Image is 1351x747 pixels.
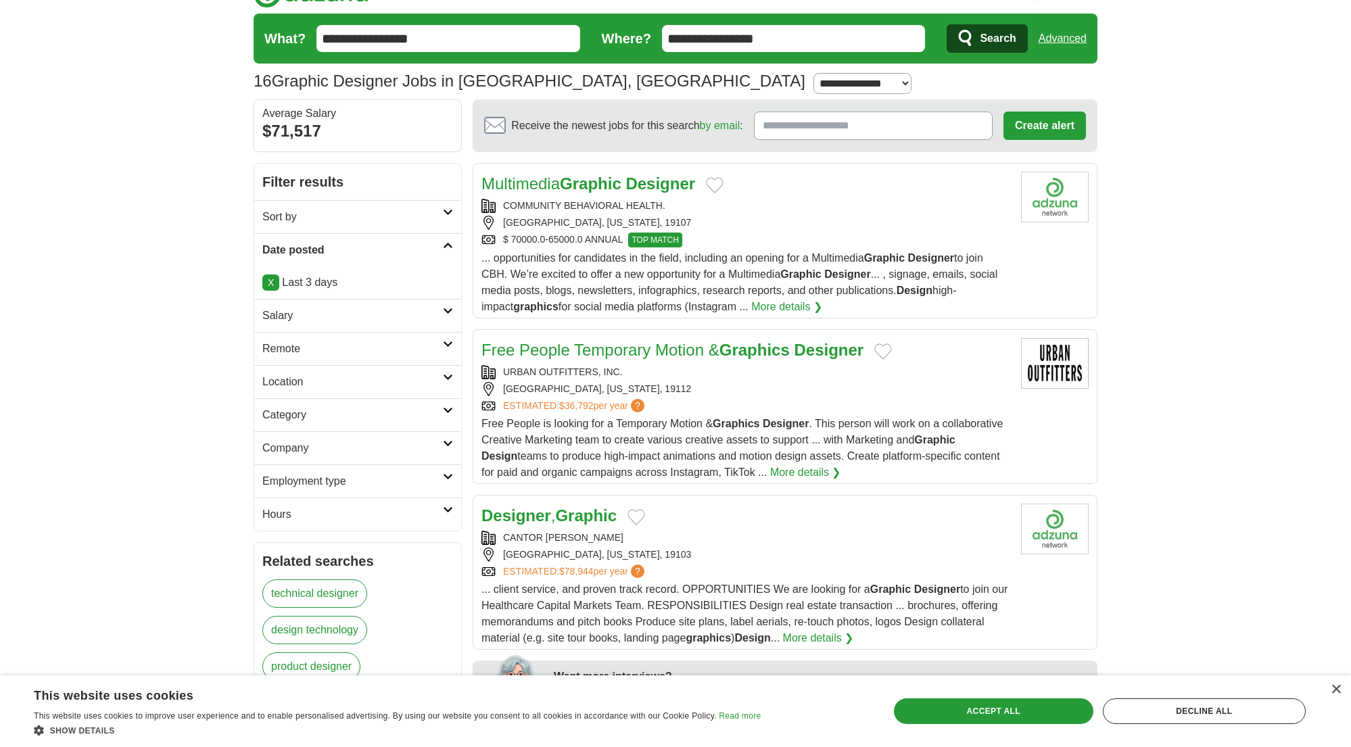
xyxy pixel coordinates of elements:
button: Add to favorite jobs [874,343,892,360]
label: What? [264,28,306,49]
strong: Designer [481,506,551,525]
a: design technology [262,616,367,644]
h2: Category [262,407,443,423]
div: Want more interviews? [554,669,1089,685]
div: [GEOGRAPHIC_DATA], [US_STATE], 19112 [481,382,1010,396]
span: Search [980,25,1016,52]
div: [GEOGRAPHIC_DATA], [US_STATE], 19103 [481,548,1010,562]
a: Free People Temporary Motion &Graphics Designer [481,341,863,359]
a: Location [254,365,461,398]
div: This website uses cookies [34,683,727,704]
a: More details ❯ [783,630,854,646]
h2: Remote [262,341,443,357]
span: ... opportunities for candidates in the field, including an opening for a Multimedia to join CBH.... [481,252,997,312]
h2: Filter results [254,164,461,200]
a: X [262,274,279,291]
div: COMMUNITY BEHAVIORAL HEALTH. [481,199,1010,213]
a: Read more, opens a new window [719,711,761,721]
button: Add to favorite jobs [627,509,645,525]
a: More details ❯ [751,299,822,315]
img: apply-iq-scientist.png [478,653,544,707]
a: Designer,Graphic [481,506,617,525]
a: Employment type [254,464,461,498]
h2: Hours [262,506,443,523]
strong: Designer [625,174,695,193]
strong: Designer [794,341,863,359]
div: Close [1331,685,1341,695]
a: Date posted [254,233,461,266]
div: CANTOR [PERSON_NAME] [481,531,1010,545]
span: This website uses cookies to improve user experience and to enable personalised advertising. By u... [34,711,717,721]
span: ? [631,399,644,412]
h2: Date posted [262,242,443,258]
a: product designer [262,652,360,681]
strong: graphics [686,632,731,644]
span: Free People is looking for a Temporary Motion & . This person will work on a collaborative Creati... [481,418,1003,478]
a: Category [254,398,461,431]
span: Show details [50,726,115,736]
strong: Design [897,285,932,296]
h2: Company [262,440,443,456]
span: ... client service, and proven track record. OPPORTUNITIES We are looking for a to join our Healt... [481,583,1008,644]
a: URBAN OUTFITTERS, INC. [503,366,623,377]
strong: Graphic [870,583,911,595]
strong: Designer [763,418,809,429]
div: Show details [34,723,761,737]
label: Where? [602,28,651,49]
div: $ 70000.0-65000.0 ANNUAL [481,233,1010,247]
span: Receive the newest jobs for this search : [511,118,742,134]
a: More details ❯ [770,464,841,481]
a: Salary [254,299,461,332]
img: Company logo [1021,172,1089,222]
h2: Related searches [262,551,453,571]
a: ESTIMATED:$36,792per year? [503,399,647,413]
button: Add to favorite jobs [706,177,724,193]
div: $71,517 [262,119,453,143]
button: Search [947,24,1027,53]
strong: Graphic [864,252,905,264]
strong: Graphic [914,434,955,445]
img: Urban Outfitters logo [1021,338,1089,389]
strong: Designer [824,268,870,280]
h1: Graphic Designer Jobs in [GEOGRAPHIC_DATA], [GEOGRAPHIC_DATA] [254,72,805,90]
span: ? [631,564,644,578]
strong: Design [734,632,770,644]
a: technical designer [262,579,367,608]
strong: Graphic [560,174,621,193]
h2: Salary [262,308,443,324]
strong: Designer [914,583,960,595]
strong: Graphic [555,506,617,525]
h2: Employment type [262,473,443,489]
div: Accept all [894,698,1093,724]
span: TOP MATCH [628,233,682,247]
a: Remote [254,332,461,365]
a: ESTIMATED:$78,944per year? [503,564,647,579]
p: Last 3 days [262,274,453,291]
span: $36,792 [559,400,594,411]
strong: Graphics [719,341,790,359]
div: Average Salary [262,108,453,119]
strong: Graphic [780,268,821,280]
div: [GEOGRAPHIC_DATA], [US_STATE], 19107 [481,216,1010,230]
strong: Design [481,450,517,462]
div: Decline all [1103,698,1306,724]
strong: Designer [908,252,954,264]
span: $78,944 [559,566,594,577]
a: by email [700,120,740,131]
h2: Location [262,374,443,390]
a: Company [254,431,461,464]
button: Create alert [1003,112,1086,140]
h2: Sort by [262,209,443,225]
strong: graphics [513,301,559,312]
a: Hours [254,498,461,531]
strong: Graphics [713,418,759,429]
a: Advanced [1039,25,1087,52]
img: Company logo [1021,504,1089,554]
span: 16 [254,69,272,93]
a: MultimediaGraphic Designer [481,174,695,193]
a: Sort by [254,200,461,233]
